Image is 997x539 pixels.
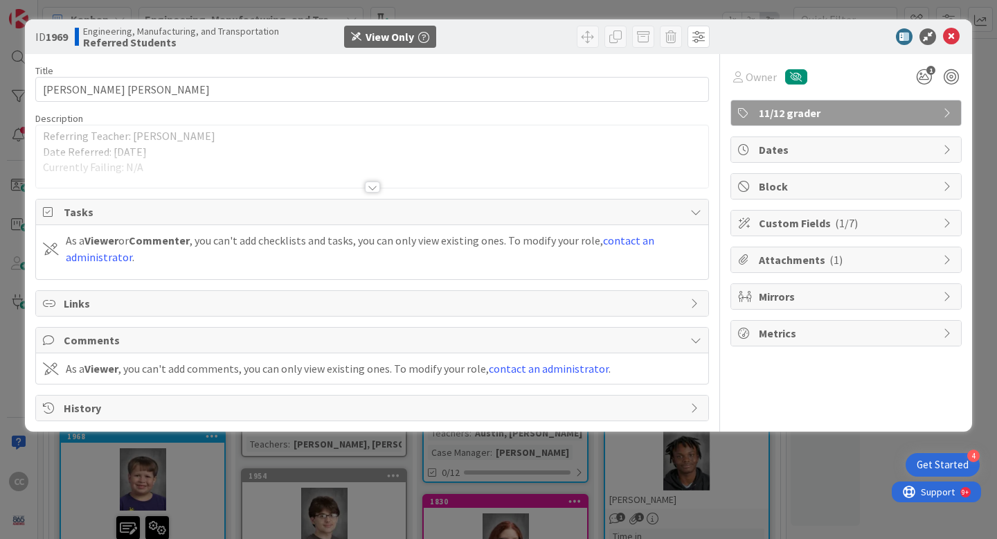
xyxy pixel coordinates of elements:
[43,128,701,144] p: Referring Teacher: [PERSON_NAME]
[70,6,77,17] div: 9+
[926,66,935,75] span: 1
[129,233,190,247] b: Commenter
[759,105,936,121] span: 11/12 grader
[759,178,936,195] span: Block
[35,28,68,45] span: ID
[35,64,53,77] label: Title
[64,204,683,220] span: Tasks
[967,450,980,462] div: 4
[366,28,414,45] div: View Only
[759,288,936,305] span: Mirrors
[759,141,936,158] span: Dates
[829,253,843,267] span: ( 1 )
[759,215,936,231] span: Custom Fields
[35,112,83,125] span: Description
[489,362,609,375] a: contact an administrator
[64,332,683,348] span: Comments
[29,2,63,19] span: Support
[35,77,709,102] input: type card name here...
[759,251,936,268] span: Attachments
[83,37,279,48] b: Referred Students
[64,295,683,312] span: Links
[906,453,980,477] div: Open Get Started checklist, remaining modules: 4
[917,458,969,472] div: Get Started
[83,26,279,37] span: Engineering, Manufacturing, and Transportation
[84,362,118,375] b: Viewer
[64,400,683,416] span: History
[66,360,611,377] div: As a , you can't add comments, you can only view existing ones. To modify your role, .
[84,233,118,247] b: Viewer
[43,144,701,160] p: Date Referred: [DATE]
[746,69,777,85] span: Owner
[759,325,936,342] span: Metrics
[66,232,701,265] div: As a or , you can't add checklists and tasks, you can only view existing ones. To modify your rol...
[835,216,858,230] span: ( 1/7 )
[46,30,68,44] b: 1969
